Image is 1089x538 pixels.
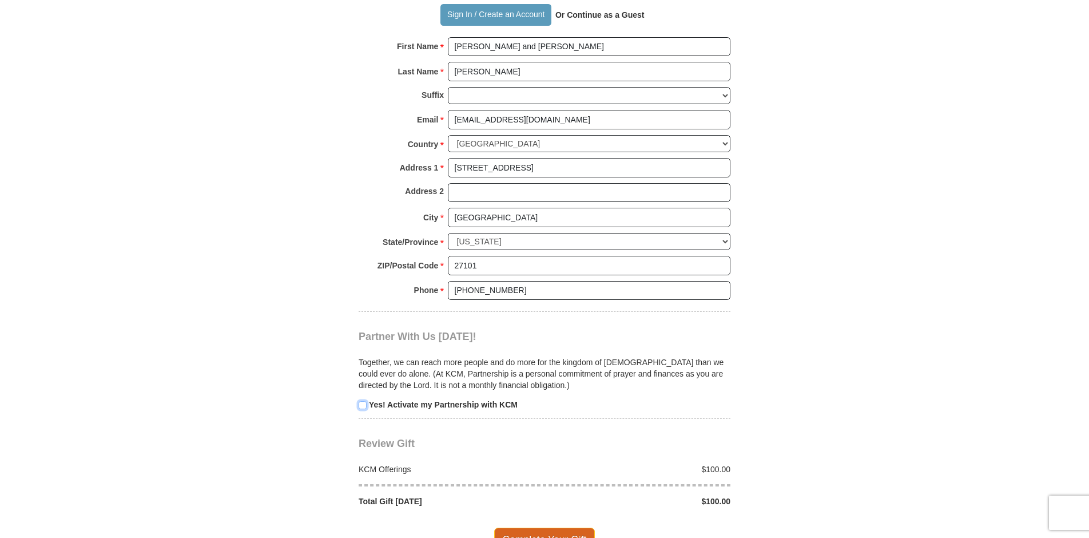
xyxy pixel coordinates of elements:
[377,258,439,274] strong: ZIP/Postal Code
[422,87,444,103] strong: Suffix
[369,400,518,409] strong: Yes! Activate my Partnership with KCM
[353,464,545,475] div: KCM Offerings
[397,38,438,54] strong: First Name
[408,136,439,152] strong: Country
[544,496,737,507] div: $100.00
[414,282,439,298] strong: Phone
[359,438,415,449] span: Review Gift
[353,496,545,507] div: Total Gift [DATE]
[544,464,737,475] div: $100.00
[383,234,438,250] strong: State/Province
[555,10,645,19] strong: Or Continue as a Guest
[440,4,551,26] button: Sign In / Create an Account
[359,331,476,342] span: Partner With Us [DATE]!
[359,357,730,391] p: Together, we can reach more people and do more for the kingdom of [DEMOGRAPHIC_DATA] than we coul...
[398,64,439,80] strong: Last Name
[405,183,444,199] strong: Address 2
[400,160,439,176] strong: Address 1
[417,112,438,128] strong: Email
[423,209,438,226] strong: City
